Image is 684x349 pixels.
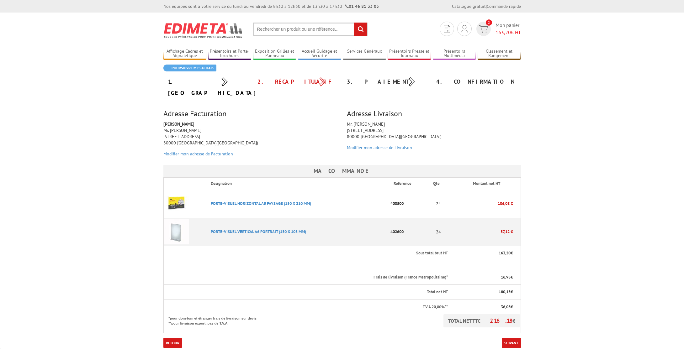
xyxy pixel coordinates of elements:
p: T.V.A 20,00%** [169,304,448,310]
span: 163,20 [496,29,511,35]
strong: 01 46 81 33 03 [345,3,379,9]
a: Commande rapide [487,3,521,9]
strong: [PERSON_NAME] [163,121,194,127]
a: Exposition Grilles et Panneaux [253,49,296,59]
div: 2. Récapitulatif [253,76,342,87]
a: Accueil Guidage et Sécurité [298,49,341,59]
a: Catalogue gratuit [452,3,486,9]
div: Mr. [PERSON_NAME] [STREET_ADDRESS] 80000 [GEOGRAPHIC_DATA]([GEOGRAPHIC_DATA]) [342,121,526,154]
th: Référence [389,178,428,190]
a: Affichage Cadres et Signalétique [163,49,207,59]
img: devis rapide [479,25,488,33]
img: PORTE-VISUEL VERTICAL A6 PORTRAIT (150 X 105 MM) [164,219,189,244]
a: PORTE-VISUEL HORIZONTAL A5 PAYSAGE (150 X 210 MM) [211,201,311,206]
a: Modifier mon adresse de Facturation [163,151,233,157]
img: Edimeta [163,19,243,42]
a: Présentoirs Presse et Journaux [388,49,431,59]
p: € [453,274,512,280]
th: Désignation [206,178,388,190]
div: 3. Paiement [342,76,432,87]
span: 36,03 [501,304,511,310]
h3: Ma commande [163,165,521,177]
th: Total net HT [163,285,448,300]
a: Modifier mon adresse de Livraison [347,145,412,150]
td: 24 [428,190,449,218]
a: 1. [GEOGRAPHIC_DATA] [168,78,257,96]
div: | [452,3,521,9]
span: Mon panier [496,22,521,36]
p: € [453,250,512,256]
img: devis rapide [444,25,450,33]
div: 4. Confirmation [432,76,521,87]
p: *pour dom-tom et étranger frais de livraison sur devis **pour livraison export, pas de T.V.A [169,314,263,326]
a: PORTE-VISUEL VERTICAL A6 PORTRAIT (150 X 105 MM) [211,229,306,234]
h3: Adresse Facturation [163,110,337,118]
span: 16,95 [501,274,511,280]
p: 57,12 € [448,226,512,237]
img: devis rapide [461,25,468,33]
th: Frais de livraison (France Metropolitaine)* [163,270,448,285]
h3: Adresse Livraison [347,110,521,118]
span: 180,15 [499,289,511,294]
input: rechercher [354,23,367,36]
input: Rechercher un produit ou une référence... [253,23,368,36]
th: Qté [428,178,449,190]
a: Présentoirs et Porte-brochures [208,49,252,59]
a: Classement et Rangement [478,49,521,59]
th: Sous total brut HT [163,246,448,261]
p: € [453,289,512,295]
div: Nos équipes sont à votre service du lundi au vendredi de 8h30 à 12h30 et de 13h30 à 17h30 [163,3,379,9]
span: 2 [486,19,492,26]
a: Suivant [502,338,521,348]
p: 402600 [389,226,428,237]
span: 216,18 [490,317,512,324]
p: € [453,304,512,310]
a: Poursuivre mes achats [163,65,216,71]
a: devis rapide 2 Mon panier 163,20€ HT [475,22,521,36]
a: Services Généraux [343,49,386,59]
div: Mr. [PERSON_NAME] [STREET_ADDRESS] 80000 [GEOGRAPHIC_DATA]([GEOGRAPHIC_DATA]) [159,121,342,160]
p: 106,08 € [448,198,512,209]
span: € HT [496,29,521,36]
p: Montant net HT [453,181,520,187]
td: 24 [428,218,449,246]
a: Retour [163,338,182,348]
img: PORTE-VISUEL HORIZONTAL A5 PAYSAGE (150 X 210 MM) [164,191,189,216]
a: Présentoirs Multimédia [433,49,476,59]
span: 163,20 [499,250,511,256]
p: TOTAL NET TTC € [443,314,520,327]
p: 403500 [389,198,428,209]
